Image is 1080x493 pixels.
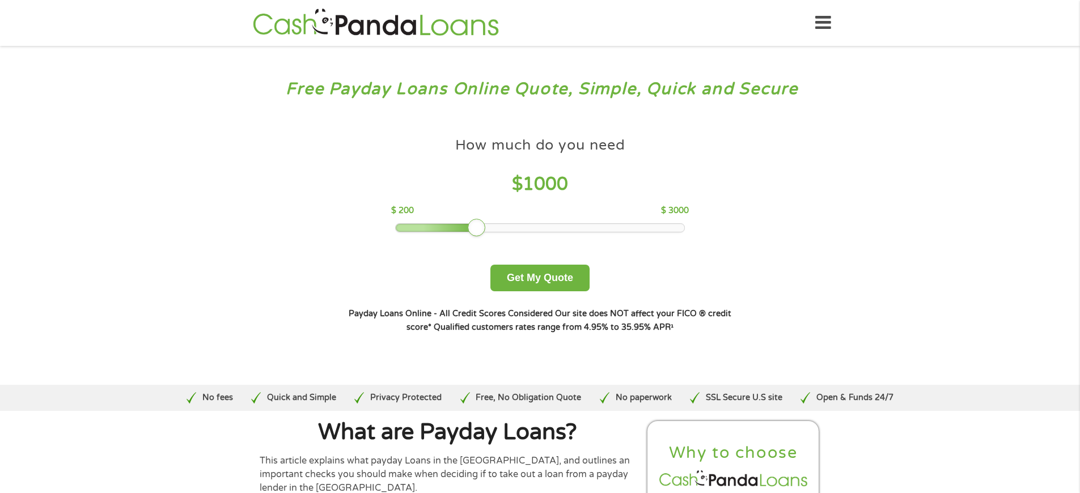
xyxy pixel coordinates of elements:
p: Open & Funds 24/7 [816,392,893,404]
h2: Why to choose [657,443,810,464]
button: Get My Quote [490,265,590,291]
h4: How much do you need [455,136,625,155]
p: No paperwork [616,392,672,404]
p: Privacy Protected [370,392,442,404]
p: $ 200 [391,205,414,217]
p: $ 3000 [661,205,689,217]
span: 1000 [523,173,568,195]
strong: Payday Loans Online - All Credit Scores Considered [349,309,553,318]
strong: Qualified customers rates range from 4.95% to 35.95% APR¹ [434,322,674,332]
h4: $ [391,173,689,196]
p: No fees [202,392,233,404]
h3: Free Payday Loans Online Quote, Simple, Quick and Secure [33,79,1048,100]
p: SSL Secure U.S site [706,392,782,404]
p: Free, No Obligation Quote [476,392,581,404]
p: Quick and Simple [267,392,336,404]
h1: What are Payday Loans? [260,421,636,444]
img: GetLoanNow Logo [249,7,502,39]
strong: Our site does NOT affect your FICO ® credit score* [406,309,731,332]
